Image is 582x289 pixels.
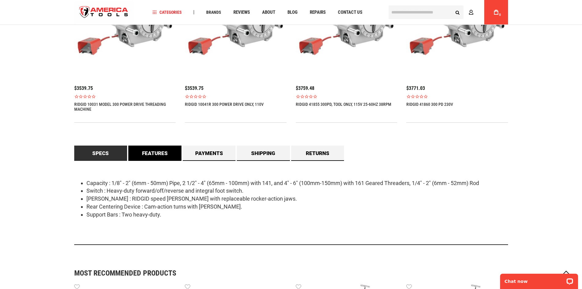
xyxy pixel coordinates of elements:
span: $3539.75 [74,85,93,91]
a: RIDGID 41855 300PD, TOOL ONLY, 115V 25-60HZ 38RPM [296,102,391,107]
span: About [262,10,275,15]
a: store logo [74,1,134,24]
a: Payments [183,146,236,161]
a: Reviews [231,8,253,17]
a: RIDGID 41860 300 PD 230V [406,102,453,107]
a: Features [128,146,181,161]
li: Rear Centering Device : Cam-action turns with [PERSON_NAME]. [86,203,508,211]
a: Contact Us [335,8,365,17]
span: Rated 0.0 out of 5 stars 0 reviews [406,94,508,99]
a: RIDGID 10031 MODEL 300 POWER DRIVE THREADING MACHINE [74,102,176,112]
a: Specs [74,146,127,161]
span: Blog [287,10,298,15]
a: Brands [203,8,224,17]
a: About [259,8,278,17]
span: Rated 0.0 out of 5 stars 0 reviews [296,94,397,99]
span: Rated 0.0 out of 5 stars 0 reviews [74,94,176,99]
button: Search [452,6,463,18]
li: Support Bars : Two heavy-duty. [86,211,508,219]
li: Capacity : 1/8" - 2" (6mm - 50mm) Pipe, 2 1/2" - 4" (65mm - 100mm) with 141, and 4" - 6" (100mm-1... [86,179,508,187]
span: Contact Us [338,10,362,15]
span: Reviews [233,10,250,15]
span: $3539.75 [185,85,203,91]
a: Categories [150,8,185,17]
span: Repairs [310,10,326,15]
span: Brands [206,10,221,14]
li: [PERSON_NAME] : RIDGID speed [PERSON_NAME] with replaceable rocker-action jaws. [86,195,508,203]
a: Repairs [307,8,328,17]
iframe: LiveChat chat widget [496,270,582,289]
span: 0 [499,13,501,17]
span: $3759.48 [296,85,314,91]
a: Returns [291,146,344,161]
strong: Most Recommended Products [74,269,487,277]
a: RIDGID 10041R 300 POWER DRIVE ONLY, 110V [185,102,264,107]
li: Switch : Heavy-duty forward/off/reverse and integral foot switch. [86,187,508,195]
a: Blog [285,8,300,17]
span: Categories [152,10,182,14]
a: Shipping [237,146,290,161]
span: $3771.03 [406,85,425,91]
img: America Tools [74,1,134,24]
span: Rated 0.0 out of 5 stars 0 reviews [185,94,287,99]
